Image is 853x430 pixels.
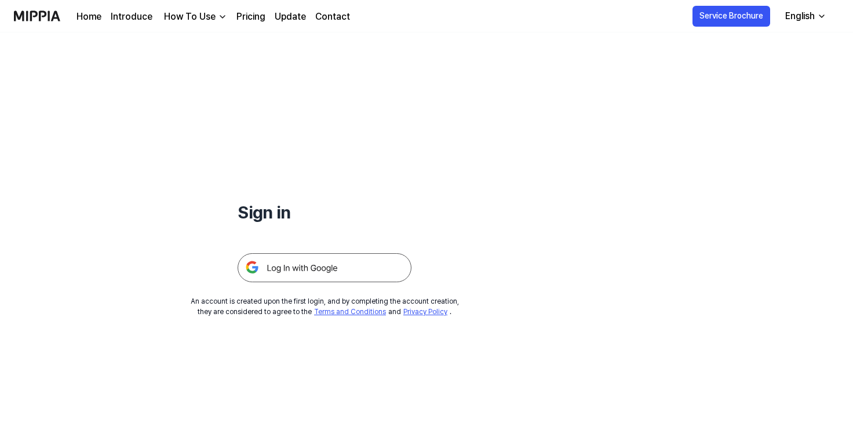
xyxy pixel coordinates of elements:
[76,10,101,24] a: Home
[218,12,227,21] img: down
[783,9,817,23] div: English
[315,10,350,24] a: Contact
[776,5,833,28] button: English
[238,253,411,282] img: 구글 로그인 버튼
[314,308,386,316] a: Terms and Conditions
[191,296,459,317] div: An account is created upon the first login, and by completing the account creation, they are cons...
[403,308,447,316] a: Privacy Policy
[111,10,152,24] a: Introduce
[692,6,770,27] button: Service Brochure
[162,10,218,24] div: How To Use
[275,10,306,24] a: Update
[236,10,265,24] a: Pricing
[238,199,411,225] h1: Sign in
[162,10,227,24] button: How To Use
